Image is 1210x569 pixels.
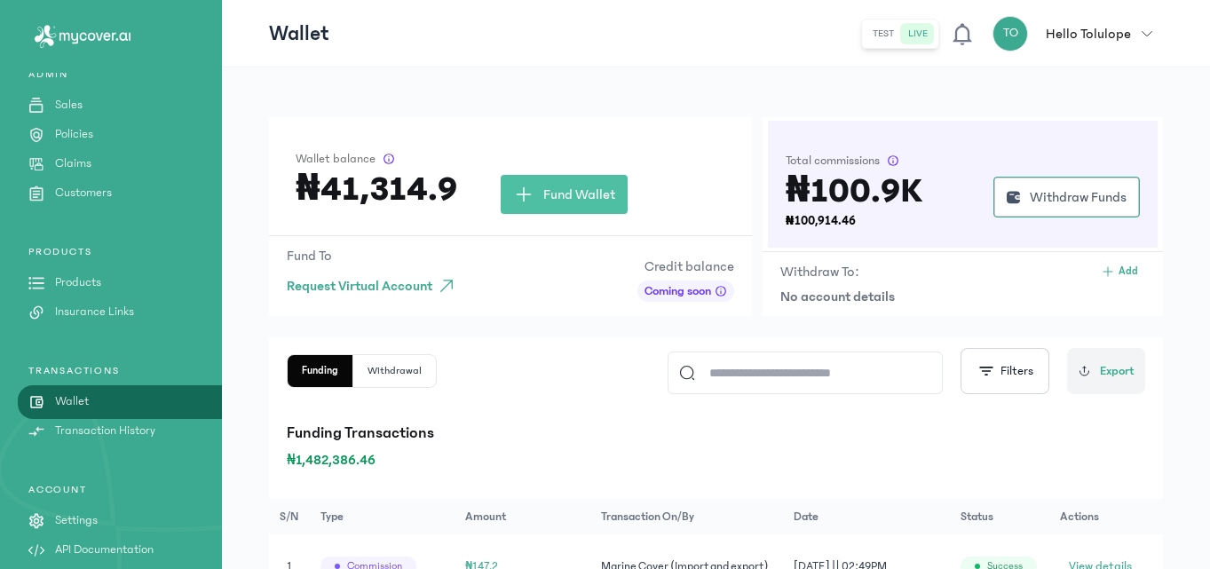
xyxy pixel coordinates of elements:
[55,392,89,411] p: Wallet
[269,20,329,48] p: Wallet
[780,261,859,282] p: Withdraw To:
[1030,186,1127,208] span: Withdraw Funds
[993,16,1163,51] button: TOHello Tolulope
[55,96,83,115] p: Sales
[786,212,922,230] p: ₦100,914.46
[866,23,901,44] button: test
[590,499,783,534] th: Transaction on/by
[296,150,376,168] span: Wallet balance
[1046,23,1131,44] p: Hello Tolulope
[353,355,436,387] button: Withdrawal
[645,282,711,300] span: Coming soon
[501,175,628,214] button: Fund Wallet
[1100,362,1135,381] span: Export
[783,499,950,534] th: Date
[543,184,615,205] span: Fund Wallet
[310,499,455,534] th: Type
[1067,348,1145,394] button: Export
[287,270,464,302] button: Request Virtual Account
[269,499,310,534] th: S/N
[55,303,134,321] p: Insurance Links
[780,286,1145,307] p: No account details
[1119,265,1138,279] span: Add
[993,16,1028,51] div: TO
[55,541,154,559] p: API Documentation
[55,154,91,173] p: Claims
[55,511,98,530] p: Settings
[786,152,880,170] span: Total commissions
[901,23,935,44] button: live
[455,499,590,534] th: Amount
[993,177,1140,217] button: Withdraw Funds
[55,422,155,440] p: Transaction History
[288,355,353,387] button: Funding
[296,175,458,203] h3: ₦41,314.9
[637,256,734,277] p: Credit balance
[961,348,1049,394] button: Filters
[55,184,112,202] p: Customers
[287,245,464,266] p: Fund To
[55,125,93,144] p: Policies
[55,273,101,292] p: Products
[287,449,1145,470] p: ₦1,482,386.46
[287,275,432,296] span: Request Virtual Account
[786,177,922,205] h3: ₦100.9K
[1049,499,1163,534] th: Actions
[950,499,1049,534] th: Status
[287,421,1145,446] p: Funding Transactions
[1094,261,1145,282] button: Add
